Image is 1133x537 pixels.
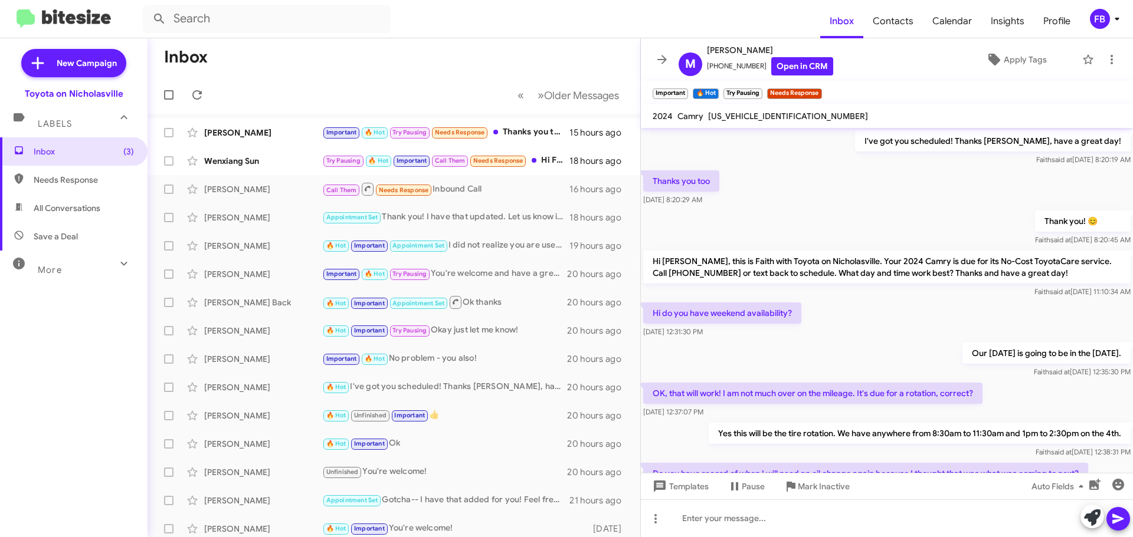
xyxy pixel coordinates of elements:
[394,411,425,419] span: Important
[771,57,833,75] a: Open in CRM
[379,186,429,194] span: Needs Response
[767,88,821,99] small: Needs Response
[57,57,117,69] span: New Campaign
[354,242,385,249] span: Important
[326,440,346,447] span: 🔥 Hot
[392,129,427,136] span: Try Pausing
[569,240,631,252] div: 19 hours ago
[365,355,385,363] span: 🔥 Hot
[326,186,357,194] span: Call Them
[34,146,134,157] span: Inbox
[774,476,859,497] button: Mark Inactive
[569,127,631,139] div: 15 hours ago
[567,410,631,421] div: 20 hours ago
[820,4,863,38] a: Inbox
[123,146,134,157] span: (3)
[435,157,466,164] span: Call Them
[204,212,322,223] div: [PERSON_NAME]
[322,239,569,252] div: I did not realize you are used all of your ToyotaCares. I will update our record.
[204,466,322,478] div: [PERSON_NAME]
[863,4,923,38] span: Contacts
[569,495,631,506] div: 21 hours ago
[567,268,631,280] div: 20 hours ago
[569,155,631,167] div: 18 hours ago
[567,381,631,393] div: 20 hours ago
[641,476,718,497] button: Templates
[322,352,567,365] div: No problem - you also!
[544,89,619,102] span: Older Messages
[723,88,762,99] small: Try Pausing
[855,130,1131,151] p: I've got you scheduled! Thanks [PERSON_NAME], have a great day!
[473,157,523,164] span: Needs Response
[34,174,134,186] span: Needs Response
[392,327,427,334] span: Try Pausing
[34,230,78,242] span: Save a Deal
[1050,235,1071,244] span: said at
[322,522,587,535] div: You're welcome!
[587,523,631,535] div: [DATE]
[392,242,444,249] span: Appointment Set
[643,302,801,324] p: Hi do you have weekend availability?
[204,183,322,195] div: [PERSON_NAME]
[322,437,567,450] div: Ok
[326,327,346,334] span: 🔥 Hot
[709,423,1131,444] p: Yes this will be the tire rotation. We have anywhere from 8:30am to 11:30am and 1pm to 2:30pm on ...
[204,495,322,506] div: [PERSON_NAME]
[569,183,631,195] div: 16 hours ago
[567,325,631,337] div: 20 hours ago
[923,4,981,38] span: Calendar
[204,523,322,535] div: [PERSON_NAME]
[650,476,709,497] span: Templates
[742,476,765,497] span: Pause
[21,49,126,77] a: New Campaign
[322,267,567,281] div: You're welcome and have a great day!
[204,381,322,393] div: [PERSON_NAME]
[397,157,427,164] span: Important
[981,4,1034,38] a: Insights
[955,49,1076,70] button: Apply Tags
[164,48,208,67] h1: Inbox
[326,468,359,476] span: Unfinished
[653,111,673,121] span: 2024
[326,411,346,419] span: 🔥 Hot
[643,383,983,404] p: OK, that will work! I am not much over on the mileage. It's due for a rotation, correct?
[567,296,631,308] div: 20 hours ago
[510,83,531,107] button: Previous
[322,182,569,196] div: Inbound Call
[204,410,322,421] div: [PERSON_NAME]
[718,476,774,497] button: Pause
[1090,9,1110,29] div: FB
[643,463,1088,484] p: Do you have record of when I will need an oil change again because I thought that was what was co...
[1049,367,1070,376] span: said at
[34,202,100,214] span: All Conversations
[326,355,357,363] span: Important
[322,380,567,394] div: I've got you scheduled! Thanks [PERSON_NAME], have a great day!
[322,324,567,337] div: Okay just let me know!
[518,88,524,103] span: «
[1035,210,1131,232] p: Thank you! 😊
[435,129,485,136] span: Needs Response
[1034,4,1080,38] a: Profile
[653,88,688,99] small: Important
[354,299,385,307] span: Important
[326,383,346,391] span: 🔥 Hot
[531,83,626,107] button: Next
[322,408,567,422] div: 👍
[322,126,569,139] div: Thanks you too
[354,411,387,419] span: Unfinished
[25,88,123,100] div: Toyota on Nicholasville
[326,299,346,307] span: 🔥 Hot
[708,111,868,121] span: [US_VEHICLE_IDENTIFICATION_NUMBER]
[677,111,703,121] span: Camry
[1036,155,1131,164] span: Faith [DATE] 8:20:19 AM
[1022,476,1098,497] button: Auto Fields
[326,242,346,249] span: 🔥 Hot
[204,438,322,450] div: [PERSON_NAME]
[326,270,357,278] span: Important
[143,5,391,33] input: Search
[1051,447,1072,456] span: said at
[204,127,322,139] div: [PERSON_NAME]
[707,43,833,57] span: [PERSON_NAME]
